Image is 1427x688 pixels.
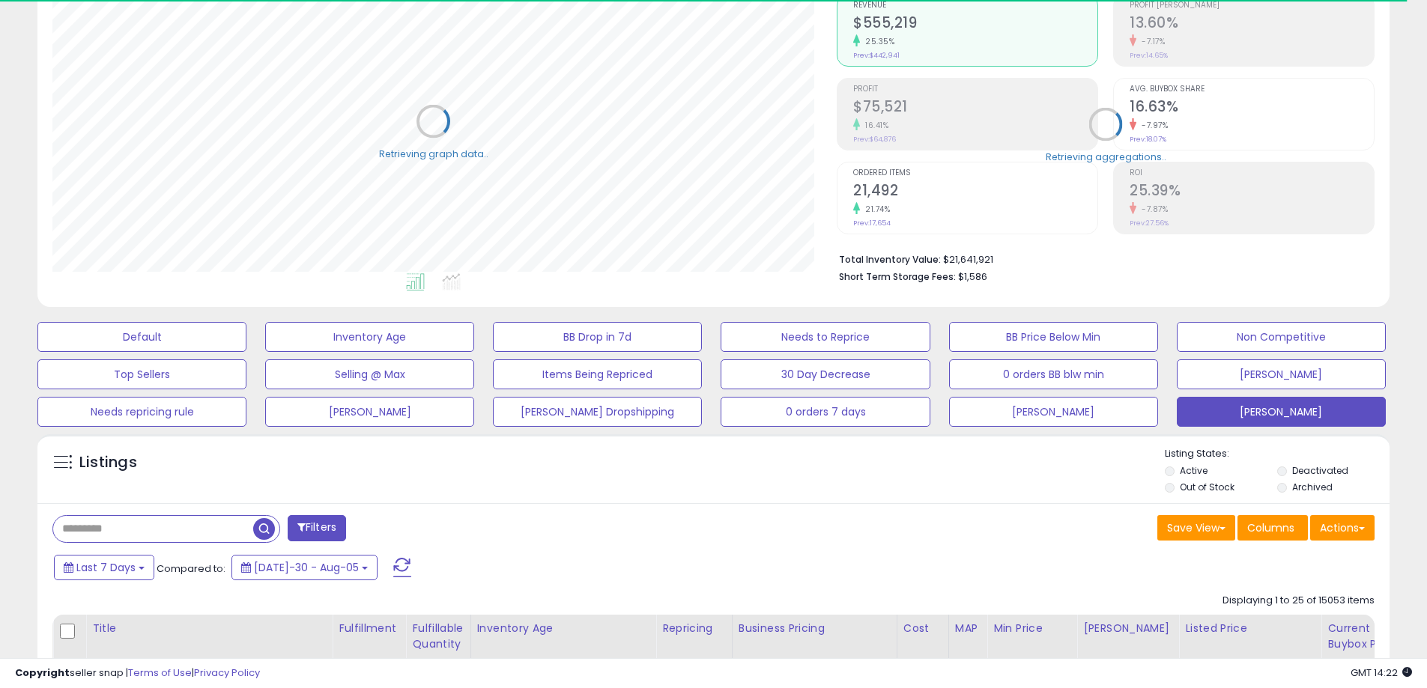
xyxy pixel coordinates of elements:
button: Actions [1310,515,1375,541]
div: Inventory Age [477,621,649,636]
span: Last 7 Days [76,560,136,575]
div: seller snap | | [15,666,260,681]
div: Listed Price [1185,621,1315,636]
div: [PERSON_NAME] [1083,621,1172,636]
div: MAP [955,621,981,636]
div: Displaying 1 to 25 of 15053 items [1223,594,1375,608]
button: Needs repricing rule [37,397,246,427]
button: [PERSON_NAME] [1177,397,1386,427]
label: Out of Stock [1180,481,1234,493]
button: [PERSON_NAME] [949,397,1158,427]
div: Title [92,621,326,636]
div: Min Price [993,621,1070,636]
button: Save View [1157,515,1235,541]
button: Last 7 Days [54,555,154,580]
button: [PERSON_NAME] [265,397,474,427]
button: [PERSON_NAME] Dropshipping [493,397,702,427]
div: Cost [903,621,942,636]
strong: Copyright [15,666,70,680]
button: BB Price Below Min [949,322,1158,352]
span: Columns [1247,520,1294,535]
label: Archived [1292,481,1333,493]
div: Business Pricing [739,621,891,636]
div: Repricing [662,621,726,636]
button: Items Being Repriced [493,359,702,389]
span: Compared to: [157,561,225,576]
h5: Listings [79,452,137,473]
label: Deactivated [1292,464,1348,477]
button: BB Drop in 7d [493,322,702,352]
span: 2025-08-13 14:22 GMT [1351,666,1412,680]
div: Fulfillment [339,621,399,636]
span: [DATE]-30 - Aug-05 [254,560,359,575]
button: Non Competitive [1177,322,1386,352]
a: Terms of Use [128,666,192,680]
button: Top Sellers [37,359,246,389]
button: [PERSON_NAME] [1177,359,1386,389]
p: Listing States: [1165,447,1390,461]
button: 0 orders BB blw min [949,359,1158,389]
button: Inventory Age [265,322,474,352]
div: Retrieving aggregations.. [1046,150,1166,163]
button: 30 Day Decrease [721,359,930,389]
button: Columns [1237,515,1308,541]
div: Retrieving graph data.. [379,147,488,160]
button: [DATE]-30 - Aug-05 [231,555,378,580]
a: Privacy Policy [194,666,260,680]
button: 0 orders 7 days [721,397,930,427]
button: Needs to Reprice [721,322,930,352]
div: Current Buybox Price [1327,621,1405,652]
button: Selling @ Max [265,359,474,389]
button: Default [37,322,246,352]
div: Fulfillable Quantity [412,621,464,652]
button: Filters [288,515,346,541]
label: Active [1180,464,1208,477]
